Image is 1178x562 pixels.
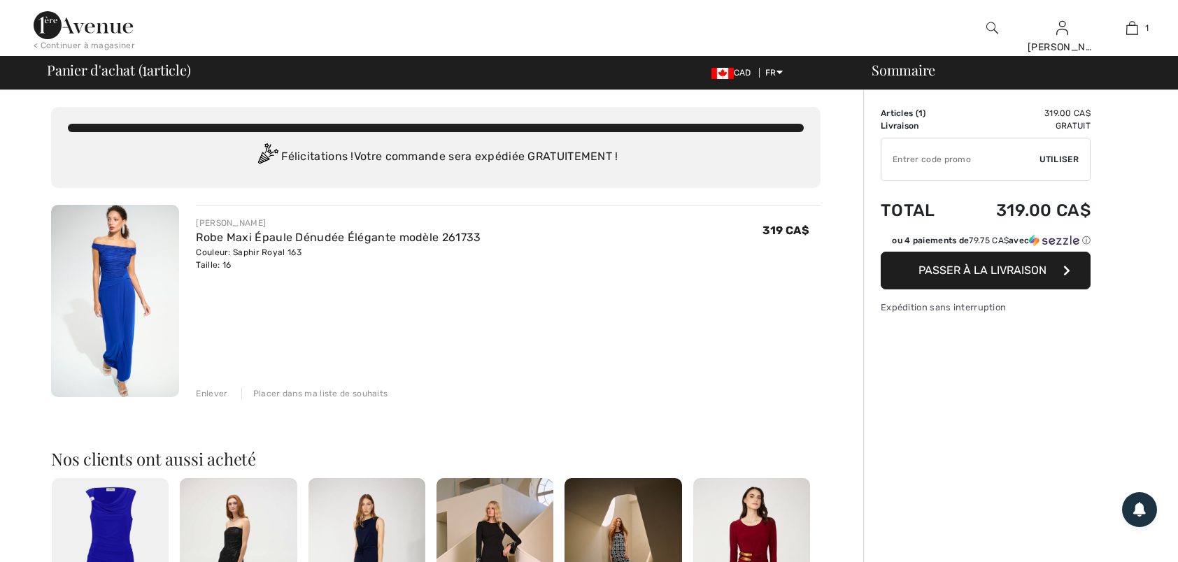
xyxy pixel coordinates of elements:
[957,187,1091,234] td: 319.00 CA$
[918,264,1046,277] span: Passer à la livraison
[918,108,923,118] span: 1
[51,205,179,397] img: Robe Maxi Épaule Dénudée Élégante modèle 261733
[881,301,1091,314] div: Expédition sans interruption
[957,107,1091,120] td: 319.00 CA$
[711,68,757,78] span: CAD
[881,234,1091,252] div: ou 4 paiements de79.75 CA$avecSezzle Cliquez pour en savoir plus sur Sezzle
[142,59,147,78] span: 1
[881,120,957,132] td: Livraison
[892,234,1091,247] div: ou 4 paiements de avec
[196,217,481,229] div: [PERSON_NAME]
[711,68,734,79] img: Canadian Dollar
[762,224,809,237] span: 319 CA$
[881,187,957,234] td: Total
[969,236,1009,245] span: 79.75 CA$
[47,63,191,77] span: Panier d'achat ( article)
[196,387,227,400] div: Enlever
[1126,20,1138,36] img: Mon panier
[1028,40,1096,55] div: [PERSON_NAME]
[34,39,135,52] div: < Continuer à magasiner
[68,143,804,171] div: Félicitations ! Votre commande sera expédiée GRATUITEMENT !
[881,138,1039,180] input: Code promo
[881,252,1091,289] button: Passer à la livraison
[1098,20,1166,36] a: 1
[1056,20,1068,36] img: Mes infos
[1145,22,1149,34] span: 1
[855,63,1170,77] div: Sommaire
[51,450,821,467] h2: Nos clients ont aussi acheté
[196,246,481,271] div: Couleur: Saphir Royal 163 Taille: 16
[1039,153,1079,166] span: Utiliser
[196,231,481,244] a: Robe Maxi Épaule Dénudée Élégante modèle 261733
[241,387,388,400] div: Placer dans ma liste de souhaits
[34,11,133,39] img: 1ère Avenue
[1056,21,1068,34] a: Se connecter
[253,143,281,171] img: Congratulation2.svg
[1029,234,1079,247] img: Sezzle
[957,120,1091,132] td: Gratuit
[765,68,783,78] span: FR
[986,20,998,36] img: recherche
[881,107,957,120] td: Articles ( )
